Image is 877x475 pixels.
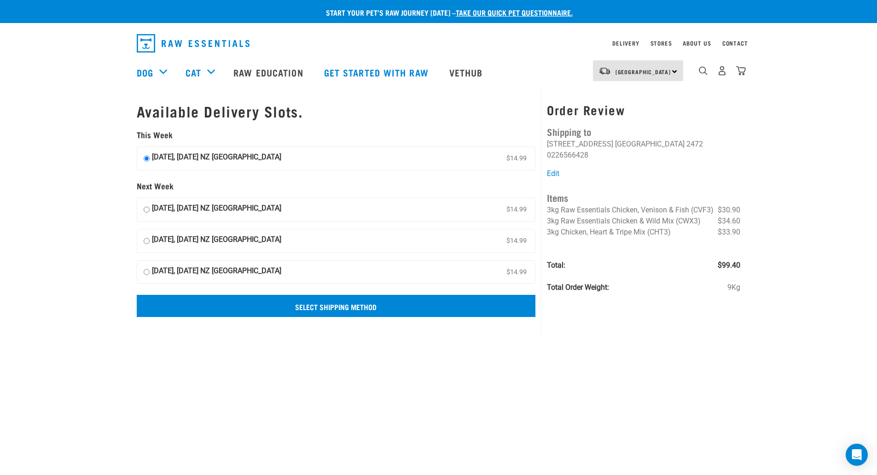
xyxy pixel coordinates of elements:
li: [GEOGRAPHIC_DATA] 2472 [615,140,703,148]
strong: [DATE], [DATE] NZ [GEOGRAPHIC_DATA] [152,203,281,217]
span: 3kg Raw Essentials Chicken, Venison & Fish (CVF3) [547,205,714,214]
span: [GEOGRAPHIC_DATA] [616,70,671,73]
a: Contact [722,41,748,45]
h4: Shipping to [547,124,740,139]
img: home-icon@2x.png [736,66,746,76]
input: [DATE], [DATE] NZ [GEOGRAPHIC_DATA] $14.99 [144,152,150,165]
a: Stores [650,41,672,45]
input: [DATE], [DATE] NZ [GEOGRAPHIC_DATA] $14.99 [144,203,150,217]
strong: Total: [547,261,565,270]
span: $14.99 [505,234,529,248]
span: $14.99 [505,152,529,165]
h5: Next Week [137,182,536,191]
a: Dog [137,65,153,79]
a: Edit [547,169,559,178]
strong: [DATE], [DATE] NZ [GEOGRAPHIC_DATA] [152,265,281,279]
span: $14.99 [505,203,529,217]
a: Raw Education [224,54,314,91]
a: take our quick pet questionnaire. [456,10,573,14]
div: Open Intercom Messenger [846,444,868,466]
h1: Available Delivery Slots. [137,103,536,119]
strong: Total Order Weight: [547,283,609,292]
img: user.png [717,66,727,76]
span: $14.99 [505,265,529,279]
a: Delivery [612,41,639,45]
h3: Order Review [547,103,740,117]
input: [DATE], [DATE] NZ [GEOGRAPHIC_DATA] $14.99 [144,265,150,279]
span: $30.90 [718,205,740,216]
h5: This Week [137,130,536,140]
li: [STREET_ADDRESS] [547,140,613,148]
span: $33.90 [718,227,740,238]
span: 9Kg [727,282,740,293]
input: Select Shipping Method [137,295,536,317]
span: $99.40 [718,260,740,271]
img: home-icon-1@2x.png [699,66,708,75]
input: [DATE], [DATE] NZ [GEOGRAPHIC_DATA] $14.99 [144,234,150,248]
img: Raw Essentials Logo [137,34,250,53]
a: Get started with Raw [315,54,440,91]
span: $34.60 [718,216,740,227]
a: Cat [186,65,201,79]
img: van-moving.png [598,67,611,75]
h4: Items [547,190,740,205]
a: Vethub [440,54,494,91]
strong: [DATE], [DATE] NZ [GEOGRAPHIC_DATA] [152,152,281,165]
span: 3kg Chicken, Heart & Tripe Mix (CHT3) [547,228,671,236]
strong: [DATE], [DATE] NZ [GEOGRAPHIC_DATA] [152,234,281,248]
nav: dropdown navigation [129,30,748,56]
span: 3kg Raw Essentials Chicken & Wild Mix (CWX3) [547,217,701,225]
li: 0226566428 [547,151,588,159]
a: About Us [683,41,711,45]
